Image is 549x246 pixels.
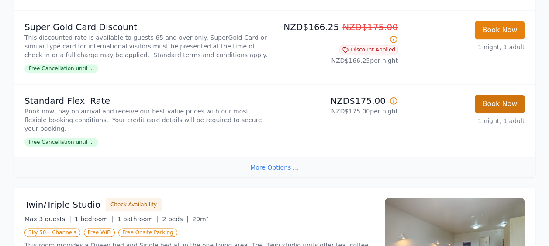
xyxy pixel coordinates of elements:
div: More Options ... [14,157,535,177]
span: Free Onsite Parking [118,228,177,237]
p: NZD$175.00 per night [278,107,398,116]
p: This discounted rate is available to guests 65 and over only. SuperGold Card or similar type card... [24,33,271,59]
button: Book Now [475,95,525,113]
span: Sky 50+ Channels [24,228,80,237]
span: Max 3 guests | [24,215,71,222]
p: NZD$175.00 [278,95,398,107]
h3: Twin/Triple Studio [24,198,100,211]
p: 1 night, 1 adult [405,43,525,51]
span: Free Cancellation until ... [24,138,98,147]
p: NZD$166.25 per night [278,56,398,65]
p: NZD$166.25 [278,21,398,45]
span: NZD$175.00 [342,22,398,32]
p: Book now, pay on arrival and receive our best value prices with our most flexible booking conditi... [24,107,271,133]
span: Discount Applied [339,45,398,54]
button: Book Now [475,21,525,39]
p: Standard Flexi Rate [24,95,271,107]
span: Free Cancellation until ... [24,64,98,73]
span: 20m² [192,215,208,222]
span: Free WiFi [84,228,115,237]
span: 1 bedroom | [75,215,114,222]
span: 1 bathroom | [117,215,159,222]
p: 1 night, 1 adult [405,116,525,125]
p: Super Gold Card Discount [24,21,271,33]
button: Check Availability [106,198,162,211]
span: 2 beds | [162,215,189,222]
